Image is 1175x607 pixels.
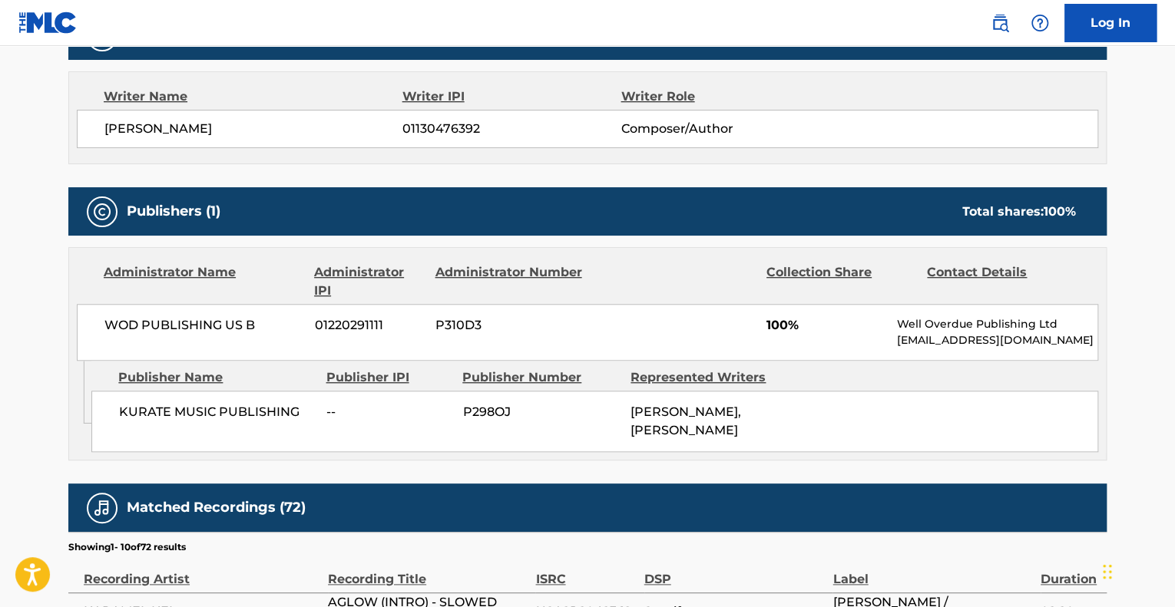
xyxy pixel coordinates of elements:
[104,87,402,106] div: Writer Name
[104,316,303,335] span: WOD PUBLISHING US B
[1044,204,1076,219] span: 100 %
[402,87,621,106] div: Writer IPI
[435,316,584,335] span: P310D3
[1031,14,1049,32] img: help
[314,263,423,300] div: Administrator IPI
[766,263,915,300] div: Collection Share
[1103,549,1112,595] div: Drag
[462,368,619,387] div: Publisher Number
[1041,554,1099,589] div: Duration
[1098,533,1175,607] iframe: Chat Widget
[897,332,1097,348] p: [EMAIL_ADDRESS][DOMAIN_NAME]
[1024,8,1055,38] div: Help
[104,263,303,300] div: Administrator Name
[84,554,320,589] div: Recording Artist
[93,499,111,517] img: Matched Recordings
[621,120,819,138] span: Composer/Author
[435,263,584,300] div: Administrator Number
[832,554,1032,589] div: Label
[985,8,1015,38] a: Public Search
[315,316,424,335] span: 01220291111
[462,403,619,421] span: P298OJ
[962,203,1076,221] div: Total shares:
[328,554,528,589] div: Recording Title
[631,368,787,387] div: Represented Writers
[991,14,1009,32] img: search
[897,316,1097,332] p: Well Overdue Publishing Ltd
[104,120,402,138] span: [PERSON_NAME]
[766,316,885,335] span: 100%
[1064,4,1157,42] a: Log In
[326,403,451,421] span: --
[127,499,306,516] h5: Matched Recordings (72)
[535,554,636,589] div: ISRC
[402,120,621,138] span: 01130476392
[621,87,819,106] div: Writer Role
[631,404,741,437] span: [PERSON_NAME], [PERSON_NAME]
[927,263,1076,300] div: Contact Details
[119,403,315,421] span: KURATE MUSIC PUBLISHING
[68,540,186,554] p: Showing 1 - 10 of 72 results
[644,554,826,589] div: DSP
[118,368,314,387] div: Publisher Name
[18,12,78,34] img: MLC Logo
[127,203,220,220] h5: Publishers (1)
[93,203,111,221] img: Publishers
[326,368,451,387] div: Publisher IPI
